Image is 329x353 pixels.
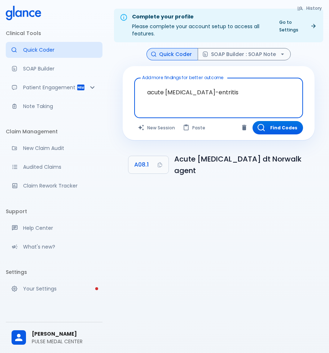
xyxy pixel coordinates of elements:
[6,263,102,281] li: Settings
[6,61,102,77] a: Docugen: Compose a clinical documentation in seconds
[6,123,102,140] li: Claim Management
[23,103,97,110] p: Note Taking
[6,42,102,58] a: Moramiz: Find ICD10AM codes instantly
[23,84,76,91] p: Patient Engagement
[146,48,198,61] button: Quick Coder
[23,285,97,292] p: Your Settings
[198,48,291,61] button: SOAP Builder : SOAP Note
[6,325,102,350] div: [PERSON_NAME]PULSE MEDAL CENTER
[134,160,149,170] span: A08.1
[23,243,97,250] p: What's new?
[6,203,102,220] li: Support
[139,81,298,104] textarea: acute [MEDICAL_DATA]-entritis
[239,122,250,133] button: Clear
[179,121,210,134] button: Paste from clipboard
[6,140,102,156] a: Audit a new claim
[23,224,97,232] p: Help Center
[6,98,102,114] a: Advanced note-taking
[174,153,309,176] h6: Acute gastroenteropathy due to Norwalk agent
[132,13,269,21] div: Complete your profile
[23,163,97,171] p: Audited Claims
[6,159,102,175] a: View audited claims
[134,121,179,134] button: Clears all inputs and results.
[253,121,303,134] button: Find Codes
[293,3,326,13] button: History
[6,79,102,95] div: Patient Reports & Referrals
[6,281,102,297] a: Please complete account setup
[132,11,269,40] div: Please complete your account setup to access all features.
[32,338,97,345] p: PULSE MEDAL CENTER
[23,46,97,53] p: Quick Coder
[32,330,97,338] span: [PERSON_NAME]
[23,145,97,152] p: New Claim Audit
[23,182,97,189] p: Claim Rework Tracker
[6,239,102,255] div: Recent updates and feature releases
[6,178,102,194] a: Monitor progress of claim corrections
[6,25,102,42] li: Clinical Tools
[128,156,168,173] button: Copy Code A08.1 to clipboard
[23,65,97,72] p: SOAP Builder
[275,17,320,35] a: Go to Settings
[6,220,102,236] a: Get help from our support team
